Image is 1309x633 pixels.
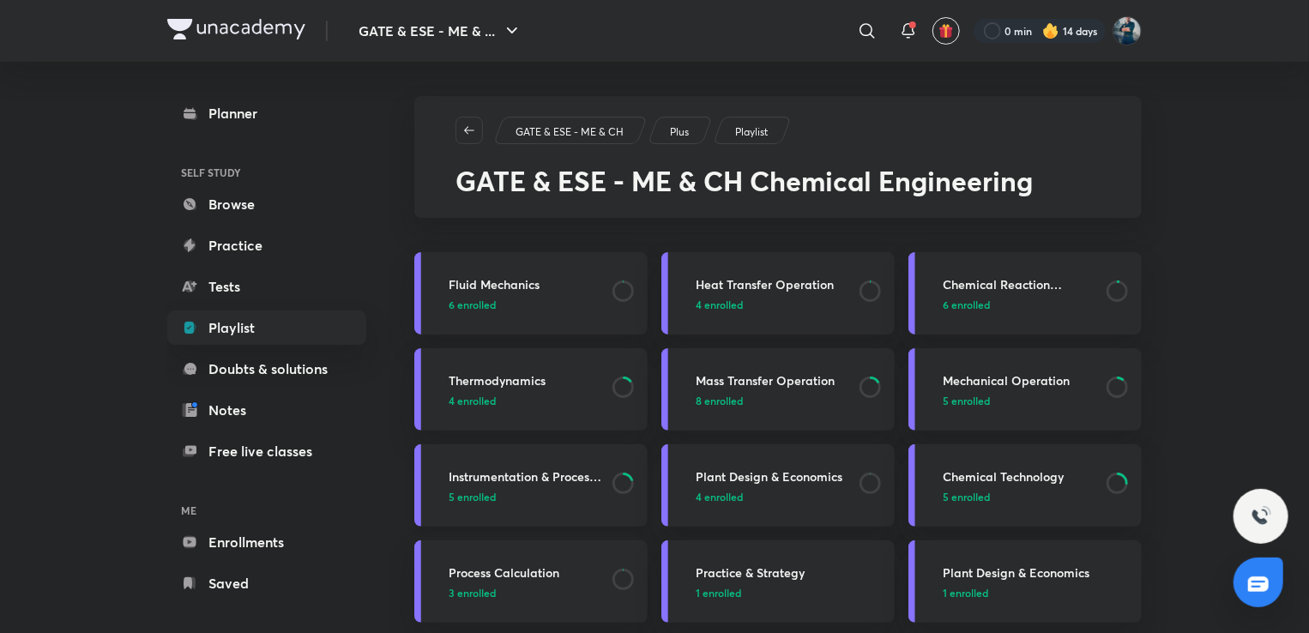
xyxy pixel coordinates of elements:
[908,444,1142,527] a: Chemical Technology5 enrolled
[943,467,1096,485] h3: Chemical Technology
[908,252,1142,335] a: Chemical Reaction Engineering6 enrolled
[449,275,602,293] h3: Fluid Mechanics
[167,525,366,559] a: Enrollments
[449,467,602,485] h3: Instrumentation & Process Control
[516,124,624,140] p: GATE & ESE - ME & CH
[1113,16,1142,45] img: Vinay Upadhyay
[943,297,990,312] span: 6 enrolled
[167,228,366,262] a: Practice
[167,352,366,386] a: Doubts & solutions
[449,393,496,408] span: 4 enrolled
[167,19,305,44] a: Company Logo
[735,124,768,140] p: Playlist
[943,489,990,504] span: 5 enrolled
[414,444,648,527] a: Instrumentation & Process Control5 enrolled
[167,19,305,39] img: Company Logo
[1251,506,1271,527] img: ttu
[449,297,496,312] span: 6 enrolled
[932,17,960,45] button: avatar
[167,269,366,304] a: Tests
[167,496,366,525] h6: ME
[1042,22,1059,39] img: streak
[943,585,988,600] span: 1 enrolled
[943,371,1096,389] h3: Mechanical Operation
[943,275,1096,293] h3: Chemical Reaction Engineering
[449,489,496,504] span: 5 enrolled
[908,540,1142,623] a: Plant Design & Economics1 enrolled
[670,124,689,140] p: Plus
[661,444,895,527] a: Plant Design & Economics4 enrolled
[943,564,1131,582] h3: Plant Design & Economics
[696,371,849,389] h3: Mass Transfer Operation
[661,252,895,335] a: Heat Transfer Operation4 enrolled
[167,310,366,345] a: Playlist
[414,252,648,335] a: Fluid Mechanics6 enrolled
[696,467,849,485] h3: Plant Design & Economics
[167,393,366,427] a: Notes
[661,348,895,431] a: Mass Transfer Operation8 enrolled
[167,566,366,600] a: Saved
[449,564,602,582] h3: Process Calculation
[455,162,1033,199] span: GATE & ESE - ME & CH Chemical Engineering
[167,434,366,468] a: Free live classes
[908,348,1142,431] a: Mechanical Operation5 enrolled
[167,96,366,130] a: Planner
[513,124,627,140] a: GATE & ESE - ME & CH
[414,540,648,623] a: Process Calculation3 enrolled
[667,124,692,140] a: Plus
[938,23,954,39] img: avatar
[696,489,743,504] span: 4 enrolled
[696,297,743,312] span: 4 enrolled
[449,585,496,600] span: 3 enrolled
[943,393,990,408] span: 5 enrolled
[661,540,895,623] a: Practice & Strategy1 enrolled
[733,124,771,140] a: Playlist
[348,14,533,48] button: GATE & ESE - ME & ...
[696,585,741,600] span: 1 enrolled
[167,158,366,187] h6: SELF STUDY
[414,348,648,431] a: Thermodynamics4 enrolled
[167,187,366,221] a: Browse
[696,564,884,582] h3: Practice & Strategy
[696,275,849,293] h3: Heat Transfer Operation
[696,393,743,408] span: 8 enrolled
[449,371,602,389] h3: Thermodynamics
